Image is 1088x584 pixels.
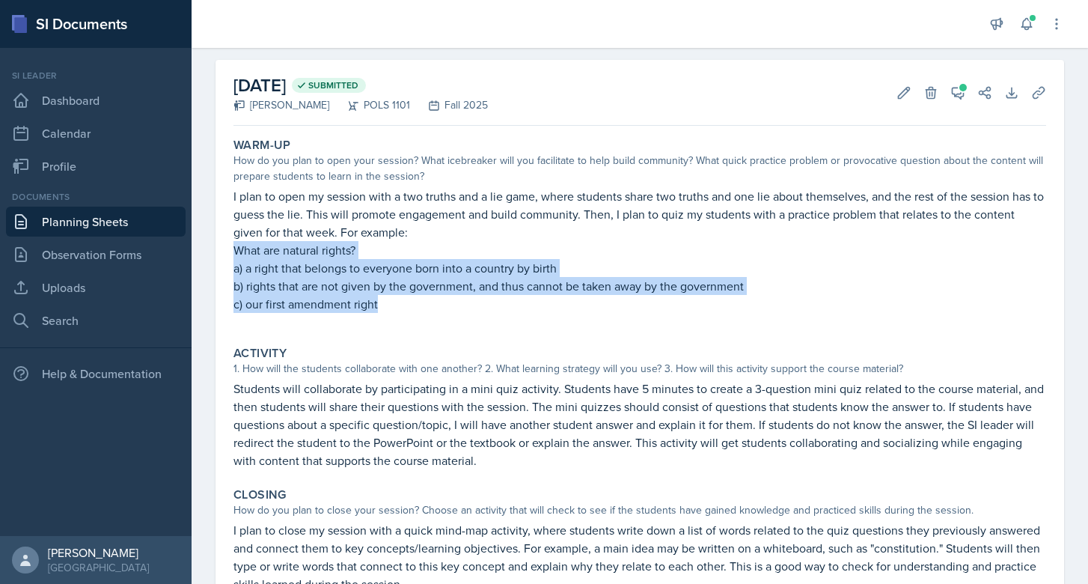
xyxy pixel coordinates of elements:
[329,97,410,113] div: POLS 1101
[410,97,488,113] div: Fall 2025
[233,277,1046,295] p: b) rights that are not given by the government, and thus cannot be taken away by the government
[233,380,1046,469] p: Students will collaborate by participating in a mini quiz activity. Students have 5 minutes to cr...
[233,241,1046,259] p: What are natural rights?
[233,487,287,502] label: Closing
[6,305,186,335] a: Search
[6,273,186,302] a: Uploads
[216,21,1064,48] h2: Planning Sheet
[6,69,186,82] div: Si leader
[233,346,287,361] label: Activity
[233,97,329,113] div: [PERSON_NAME]
[6,240,186,270] a: Observation Forms
[233,72,488,99] h2: [DATE]
[48,545,149,560] div: [PERSON_NAME]
[233,153,1046,184] div: How do you plan to open your session? What icebreaker will you facilitate to help build community...
[233,361,1046,377] div: 1. How will the students collaborate with one another? 2. What learning strategy will you use? 3....
[308,79,358,91] span: Submitted
[6,151,186,181] a: Profile
[6,118,186,148] a: Calendar
[6,207,186,237] a: Planning Sheets
[233,502,1046,518] div: How do you plan to close your session? Choose an activity that will check to see if the students ...
[233,138,291,153] label: Warm-Up
[6,85,186,115] a: Dashboard
[233,259,1046,277] p: a) a right that belongs to everyone born into a country by birth
[48,560,149,575] div: [GEOGRAPHIC_DATA]
[6,359,186,389] div: Help & Documentation
[233,187,1046,241] p: I plan to open my session with a two truths and a lie game, where students share two truths and o...
[6,190,186,204] div: Documents
[233,295,1046,313] p: c) our first amendment right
